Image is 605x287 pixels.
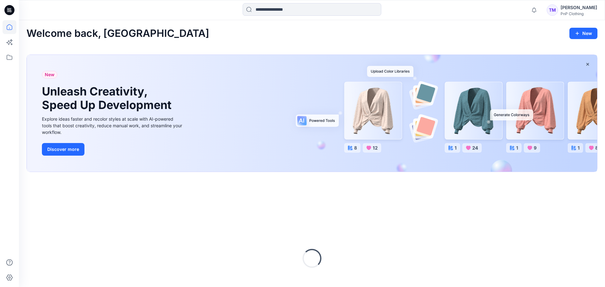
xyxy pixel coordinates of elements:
[561,4,597,11] div: [PERSON_NAME]
[42,116,184,135] div: Explore ideas faster and recolor styles at scale with AI-powered tools that boost creativity, red...
[42,143,184,156] a: Discover more
[569,28,597,39] button: New
[42,85,174,112] h1: Unleash Creativity, Speed Up Development
[26,28,209,39] h2: Welcome back, [GEOGRAPHIC_DATA]
[42,143,84,156] button: Discover more
[547,4,558,16] div: TM
[561,11,597,16] div: PnP Clothing
[45,71,55,78] span: New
